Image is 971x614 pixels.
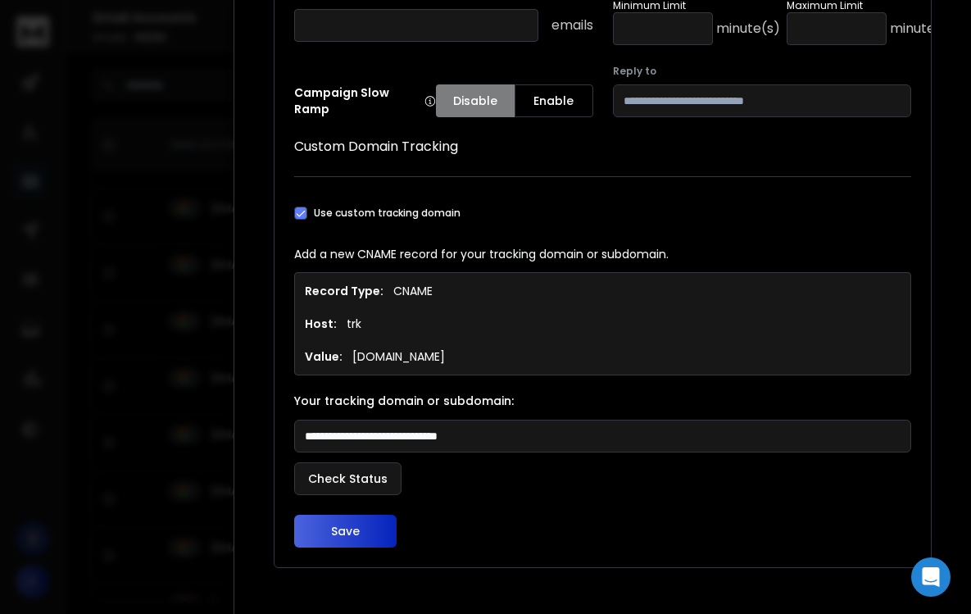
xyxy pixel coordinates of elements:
[294,515,397,548] button: Save
[294,246,911,262] p: Add a new CNAME record for your tracking domain or subdomain.
[911,557,951,597] div: Open Intercom Messenger
[294,395,911,407] label: Your tracking domain or subdomain:
[352,348,445,365] p: [DOMAIN_NAME]
[305,348,343,365] h1: Value:
[294,84,436,117] p: Campaign Slow Ramp
[393,283,433,299] p: CNAME
[294,137,911,157] h1: Custom Domain Tracking
[716,19,780,39] p: minute(s)
[314,207,461,220] label: Use custom tracking domain
[436,84,515,117] button: Disable
[305,283,383,299] h1: Record Type:
[347,316,361,332] p: trk
[890,19,954,39] p: minute(s)
[294,462,402,495] button: Check Status
[551,16,593,35] p: emails
[515,84,593,117] button: Enable
[613,65,912,78] label: Reply to
[305,316,337,332] h1: Host:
